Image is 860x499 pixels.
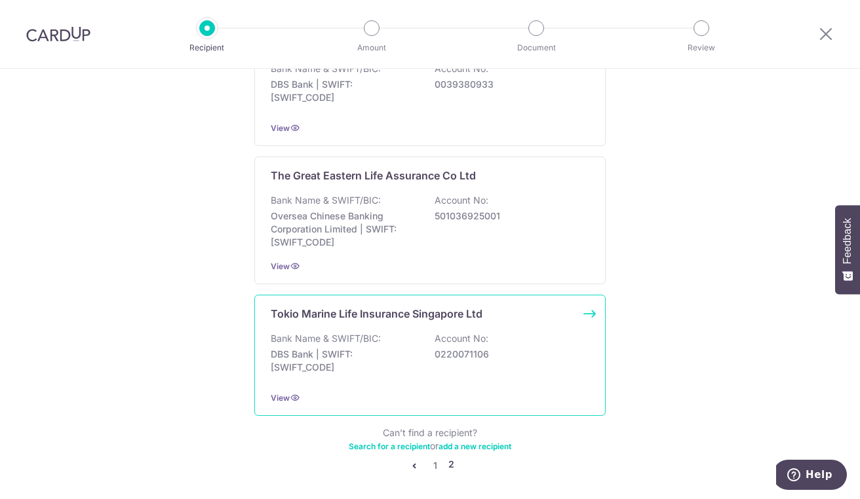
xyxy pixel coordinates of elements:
p: Account No: [435,194,488,207]
p: DBS Bank | SWIFT: [SWIFT_CODE] [271,78,418,104]
a: 1 [427,458,443,473]
div: Can’t find a recipient? or [254,426,606,453]
p: DBS Bank | SWIFT: [SWIFT_CODE] [271,348,418,374]
p: Account No: [435,332,488,345]
a: Search for a recipient [349,441,430,451]
p: Bank Name & SWIFT/BIC: [271,194,381,207]
p: The Great Eastern Life Assurance Co Ltd [271,168,476,183]
li: 2 [448,458,454,473]
img: CardUp [26,26,90,42]
p: Account No: [435,62,488,75]
button: Feedback - Show survey [835,205,860,294]
p: Bank Name & SWIFT/BIC: [271,332,381,345]
nav: pager [254,458,606,473]
p: 0039380933 [435,78,581,91]
a: View [271,261,290,271]
p: 0220071106 [435,348,581,361]
p: 501036925001 [435,210,581,223]
a: View [271,123,290,133]
p: Tokio Marine Life Insurance Singapore Ltd [271,306,482,322]
iframe: Opens a widget where you can find more information [776,460,847,492]
p: Recipient [159,41,256,54]
p: Amount [323,41,420,54]
a: add a new recipient [439,441,511,451]
span: Feedback [842,218,853,264]
p: Review [653,41,750,54]
p: Oversea Chinese Banking Corporation Limited | SWIFT: [SWIFT_CODE] [271,210,418,249]
a: View [271,393,290,403]
p: Bank Name & SWIFT/BIC: [271,62,381,75]
p: Document [488,41,585,54]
